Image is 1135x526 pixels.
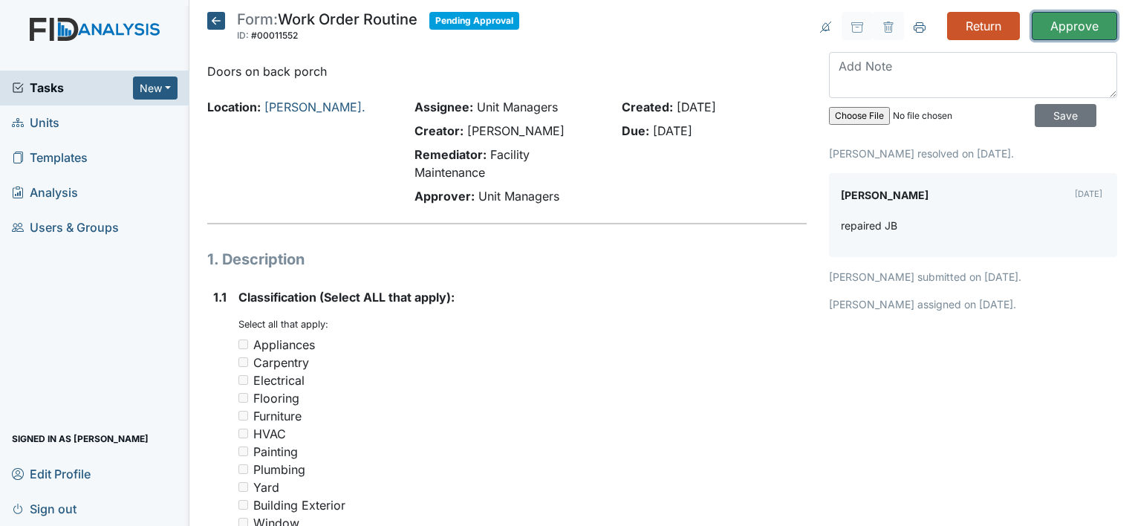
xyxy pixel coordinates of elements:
div: Yard [253,478,279,496]
span: [DATE] [677,100,716,114]
input: Appliances [238,340,248,349]
div: Plumbing [253,461,305,478]
span: Sign out [12,497,77,520]
strong: Assignee: [414,100,473,114]
button: New [133,77,178,100]
span: Pending Approval [429,12,519,30]
input: Electrical [238,375,248,385]
label: 1.1 [213,288,227,306]
label: [PERSON_NAME] [841,185,929,206]
span: ID: [237,30,249,41]
span: Templates [12,146,88,169]
small: Select all that apply: [238,319,328,330]
p: [PERSON_NAME] submitted on [DATE]. [829,269,1117,285]
strong: Created: [622,100,673,114]
span: Users & Groups [12,216,119,239]
span: [PERSON_NAME] [467,123,565,138]
input: Building Exterior [238,500,248,510]
input: Return [947,12,1020,40]
div: Painting [253,443,298,461]
small: [DATE] [1075,189,1102,199]
span: Classification (Select ALL that apply): [238,290,455,305]
input: Plumbing [238,464,248,474]
span: #00011552 [251,30,298,41]
input: Furniture [238,411,248,421]
h1: 1. Description [207,248,807,270]
p: Doors on back porch [207,62,807,80]
p: repaired JB [841,218,897,233]
strong: Approver: [414,189,475,204]
p: [PERSON_NAME] resolved on [DATE]. [829,146,1117,161]
a: Tasks [12,79,133,97]
span: Units [12,111,59,134]
div: Flooring [253,389,299,407]
input: Painting [238,447,248,456]
div: Carpentry [253,354,309,371]
div: Building Exterior [253,496,345,514]
div: Work Order Routine [237,12,417,45]
span: Signed in as [PERSON_NAME] [12,427,149,450]
input: HVAC [238,429,248,438]
input: Flooring [238,393,248,403]
strong: Due: [622,123,649,138]
input: Yard [238,482,248,492]
span: Form: [237,10,278,28]
span: Analysis [12,181,78,204]
strong: Creator: [414,123,464,138]
input: Approve [1032,12,1117,40]
span: Unit Managers [478,189,559,204]
strong: Remediator: [414,147,487,162]
p: [PERSON_NAME] assigned on [DATE]. [829,296,1117,312]
strong: Location: [207,100,261,114]
div: HVAC [253,425,286,443]
span: Edit Profile [12,462,91,485]
input: Save [1035,104,1096,127]
div: Furniture [253,407,302,425]
a: [PERSON_NAME]. [264,100,365,114]
div: Appliances [253,336,315,354]
input: Carpentry [238,357,248,367]
span: Unit Managers [477,100,558,114]
div: Electrical [253,371,305,389]
span: [DATE] [653,123,692,138]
